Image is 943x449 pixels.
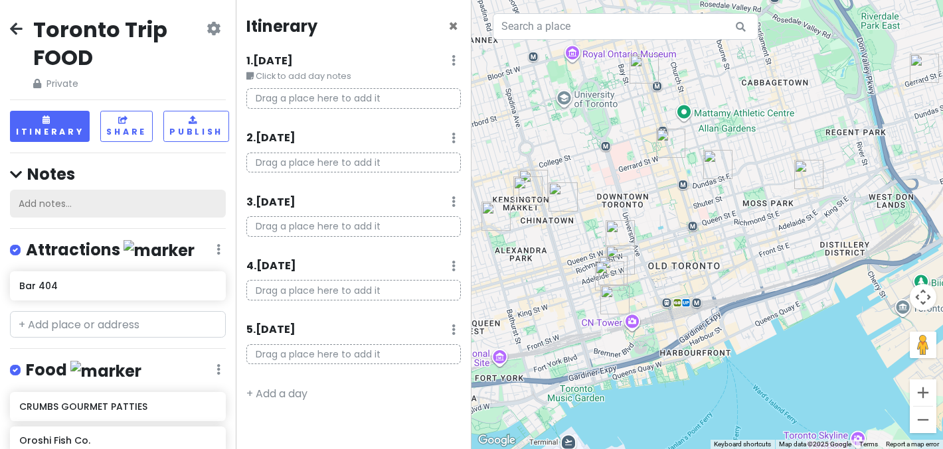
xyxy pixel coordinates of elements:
div: Shelby's Legendary Shawarma - King & John [595,261,624,290]
small: Click to add day notes [246,70,461,83]
h6: 4 . [DATE] [246,259,296,273]
div: Yummy Yummy Dumplings [549,182,578,212]
button: Zoom out [910,407,936,433]
button: Publish [163,111,229,142]
div: Poutine Hub [794,160,823,189]
h6: 2 . [DATE] [246,131,296,145]
span: Private [33,76,204,91]
p: Drag a place here to add it [246,216,461,237]
div: Sunnys Chinese [513,176,543,206]
h4: Food [26,359,141,381]
button: Close [448,19,458,34]
img: marker [70,361,141,381]
p: Drag a place here to add it [246,344,461,365]
h4: Attractions [26,239,195,261]
div: NomNomNom Poutine [481,202,511,231]
p: Drag a place here to add it [246,153,461,173]
a: + Add a day [246,386,307,401]
a: Report a map error [886,440,939,448]
button: Map camera controls [910,284,936,310]
h6: 3 . [DATE] [246,196,296,210]
p: Drag a place here to add it [246,280,461,300]
span: Map data ©2025 Google [779,440,851,448]
a: Terms (opens in new tab) [859,440,878,448]
input: Search a place [493,13,758,40]
img: marker [124,240,195,261]
div: Lao Lao Bar [630,54,659,84]
div: Ikkousha Ramen Yonge-Dundas [656,129,685,158]
div: 300 Front St W [600,285,630,314]
h4: Notes [10,164,226,184]
button: Zoom in [910,379,936,406]
div: CRUMBS GOURMET PATTIES [519,170,548,199]
h2: Toronto Trip FOOD [33,16,204,71]
button: Share [100,111,153,142]
div: Ikkousha Ramen Toronto [606,220,635,249]
div: Add notes... [10,190,226,218]
span: Close itinerary [448,15,458,37]
a: Open this area in Google Maps (opens a new window) [475,432,519,449]
p: Drag a place here to add it [246,88,461,109]
button: Drag Pegman onto the map to open Street View [910,332,936,358]
h6: 1 . [DATE] [246,54,293,68]
h6: CRUMBS GOURMET PATTIES [19,401,216,413]
div: PAI [606,245,635,275]
div: Bar 404 [598,256,628,285]
h6: 5 . [DATE] [246,323,296,337]
button: Itinerary [10,111,90,142]
button: Keyboard shortcuts [714,440,771,449]
h6: Oroshi Fish Co. [19,434,216,446]
h4: Itinerary [246,16,317,36]
input: + Add place or address [10,311,226,338]
div: Que Ling Vietnamese Cuisine [910,54,939,83]
div: Gyukatsu Kyoto Katsugyu [703,150,732,179]
h6: Bar 404 [19,280,216,292]
img: Google [475,432,519,449]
